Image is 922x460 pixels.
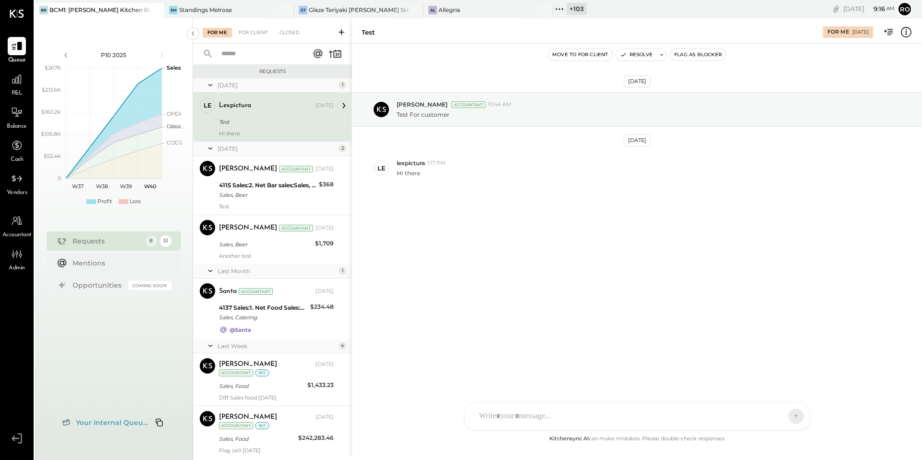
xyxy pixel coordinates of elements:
div: [PERSON_NAME] [219,223,277,233]
div: Test [219,117,331,127]
div: Diff Sales food [DATE] [219,394,334,401]
text: OPEX [167,110,182,117]
span: Cash [11,156,23,164]
div: $368 [319,180,334,189]
div: copy link [831,4,841,14]
div: Accountant [219,369,253,376]
div: Mentions [73,258,167,268]
div: $1,709 [315,239,334,248]
div: BR [39,6,48,14]
span: 10:44 AM [488,101,511,109]
text: W38 [96,183,108,190]
span: Queue [8,56,26,65]
button: Copy email to clipboard [152,415,167,430]
div: [PERSON_NAME] [219,360,277,369]
div: int [255,422,269,429]
div: Profit [97,198,112,206]
text: $213.6K [42,86,61,93]
div: [DATE] [315,165,334,173]
div: BCM1: [PERSON_NAME] Kitchen Bar Market [49,6,150,14]
span: Accountant [2,231,32,240]
div: Test [219,203,334,210]
text: Occu... [167,123,183,130]
div: 2 [339,145,346,152]
div: [DATE] [315,102,334,109]
button: Resolve [616,49,656,61]
div: HI there [219,130,334,137]
div: Coming Soon [128,281,171,290]
span: Your Internal Queue... [76,418,148,427]
div: Al [428,6,437,14]
div: 51 [160,235,171,247]
div: [DATE] [315,224,334,232]
span: P&L [12,89,23,98]
p: Test For customer [397,110,449,119]
text: $160.2K [41,109,61,115]
div: Sales, Beer [219,240,312,249]
div: Accountant [451,101,485,108]
div: le [377,164,386,173]
div: [DATE] [843,4,895,13]
div: GT [299,6,307,14]
div: [DATE] [218,145,336,153]
div: Accountant [279,166,313,172]
div: [PERSON_NAME] [219,164,277,174]
div: Another test [219,253,334,259]
text: $106.8K [41,131,61,137]
text: Labor [167,123,181,130]
div: Sales, Food [219,381,304,391]
div: Glaze Teriyaki [PERSON_NAME] Street - [PERSON_NAME] River [PERSON_NAME] LLC [309,6,409,14]
text: W40 [144,183,156,190]
div: + 103 [567,3,587,15]
strong: @Santa [230,327,251,333]
div: Closed [275,28,304,37]
div: [DATE] [624,75,651,87]
div: Sales, Food [219,434,295,444]
div: int [255,369,269,376]
span: Balance [7,122,27,131]
div: 4115 Sales:2. Net Bar sales:Sales, Beer [219,181,316,190]
a: Accountant [0,212,33,240]
text: $53.4K [44,153,61,159]
div: For Client [234,28,273,37]
div: 8 [146,235,157,247]
text: COGS [167,139,182,146]
div: Standings Melrose [179,6,232,14]
a: Cash [0,136,33,164]
text: $267K [45,64,61,71]
div: [DATE] [624,134,651,146]
div: Sales, Catering [219,313,307,322]
span: Vendors [7,189,27,197]
text: 0 [58,175,61,182]
button: Move to for client [548,49,612,61]
div: $1,433.23 [307,380,334,390]
div: Sales, Beer [219,190,316,200]
div: Flag cell [DATE] [219,447,334,454]
div: Requests [73,236,141,246]
button: Ro [897,1,912,17]
div: Last Month [218,267,336,275]
div: Last Week [218,342,336,350]
div: Requests [198,68,347,75]
div: [DATE] [852,29,869,36]
text: Sales [167,64,181,71]
div: Test [362,28,375,37]
span: 1:17 PM [427,159,446,167]
div: le [204,101,212,110]
div: $234.48 [310,302,334,312]
div: Accountant [279,225,313,231]
div: [PERSON_NAME] [219,412,277,422]
div: Allegria [438,6,460,14]
div: For Me [827,28,849,36]
div: [DATE] [218,81,336,89]
text: W37 [72,183,84,190]
div: Accountant [239,288,273,295]
div: $242,283.46 [298,433,334,443]
div: For Me [203,28,232,37]
div: 1 [339,267,346,275]
div: Opportunities [73,280,123,290]
text: W39 [120,183,132,190]
p: HI there [397,169,420,177]
div: Santa [219,287,237,296]
div: SM [169,6,178,14]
